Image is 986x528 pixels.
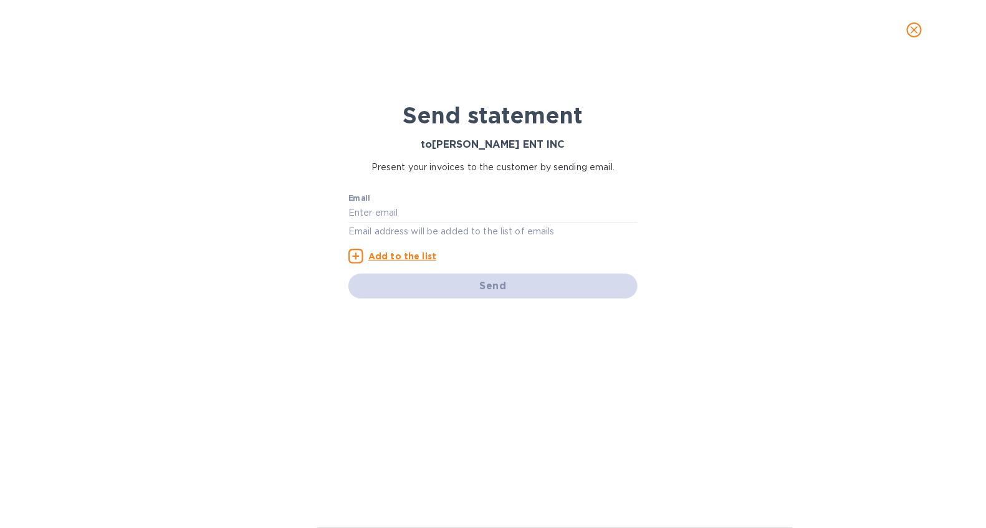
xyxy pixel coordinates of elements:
[403,102,583,129] b: Send statement
[348,194,370,202] label: Email
[368,251,436,261] u: Add to the list
[348,139,638,151] h3: to [PERSON_NAME] ENT INC
[899,15,929,45] button: close
[348,161,638,174] p: Present your invoices to the customer by sending email.
[348,224,638,239] p: Email address will be added to the list of emails
[348,204,638,223] input: Enter email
